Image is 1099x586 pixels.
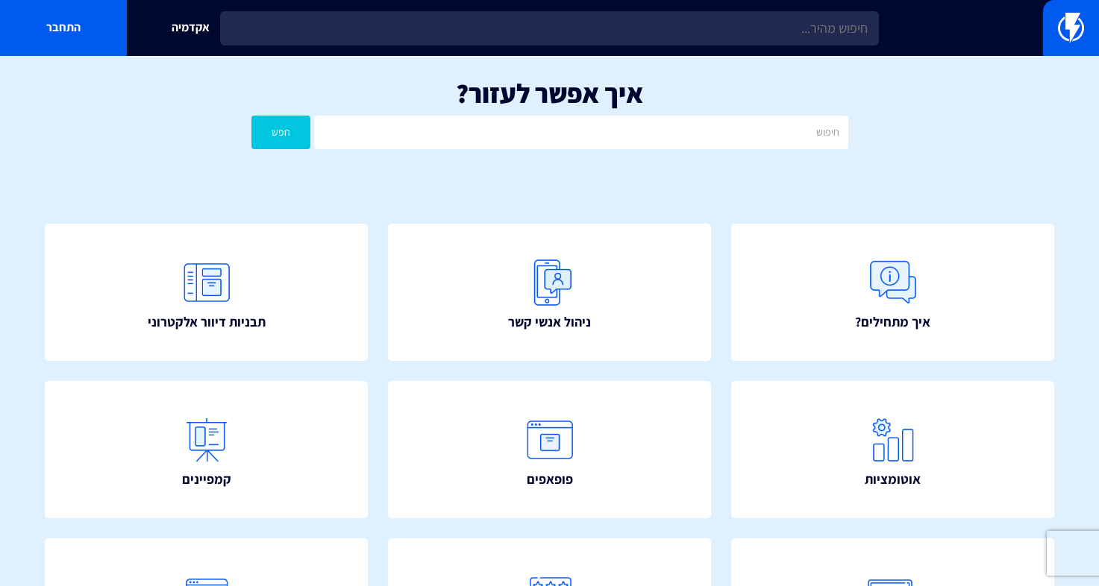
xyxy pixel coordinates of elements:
[731,224,1054,361] a: איך מתחילים?
[251,116,311,149] button: חפש
[731,381,1054,518] a: אוטומציות
[45,224,368,361] a: תבניות דיוור אלקטרוני
[865,470,921,489] span: אוטומציות
[148,312,266,332] span: תבניות דיוור אלקטרוני
[388,224,711,361] a: ניהול אנשי קשר
[314,116,848,149] input: חיפוש
[22,78,1077,108] h1: איך אפשר לעזור?
[527,470,573,489] span: פופאפים
[855,312,930,332] span: איך מתחילים?
[508,312,591,332] span: ניהול אנשי קשר
[220,11,880,45] input: חיפוש מהיר...
[45,381,368,518] a: קמפיינים
[388,381,711,518] a: פופאפים
[182,470,231,489] span: קמפיינים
